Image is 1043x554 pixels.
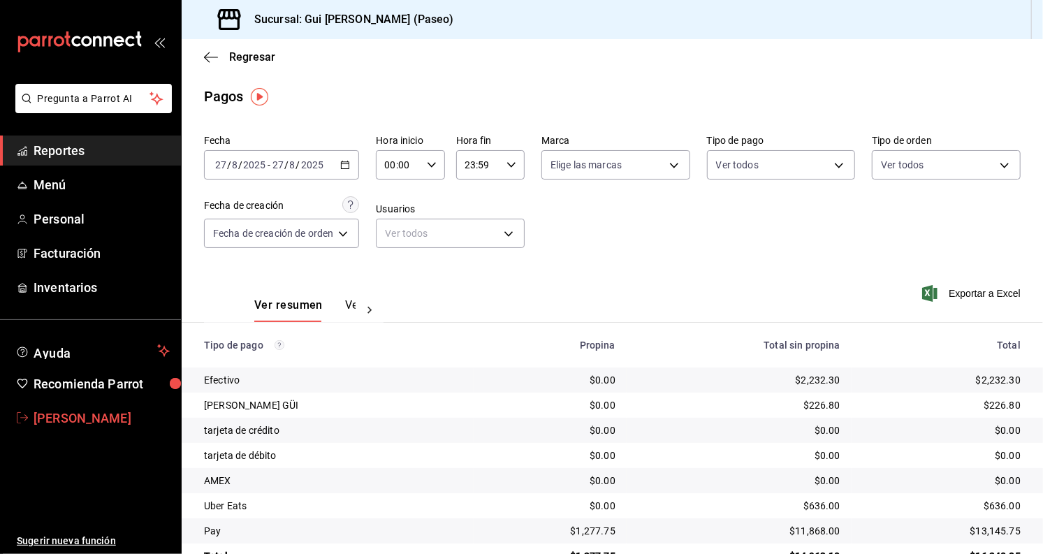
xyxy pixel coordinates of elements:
[204,50,275,64] button: Regresar
[863,474,1021,488] div: $0.00
[204,398,462,412] div: [PERSON_NAME] GÜI
[863,373,1021,387] div: $2,232.30
[925,285,1021,302] button: Exportar a Excel
[376,219,525,248] div: Ver todos
[34,244,170,263] span: Facturación
[15,84,172,113] button: Pregunta a Parrot AI
[229,50,275,64] span: Regresar
[268,159,270,170] span: -
[485,449,615,462] div: $0.00
[485,474,615,488] div: $0.00
[485,398,615,412] div: $0.00
[284,159,289,170] span: /
[638,524,840,538] div: $11,868.00
[638,423,840,437] div: $0.00
[872,136,1021,146] label: Tipo de orden
[34,141,170,160] span: Reportes
[345,298,397,322] button: Ver pagos
[863,499,1021,513] div: $636.00
[254,298,356,322] div: navigation tabs
[238,159,242,170] span: /
[242,159,266,170] input: ----
[863,340,1021,351] div: Total
[204,423,462,437] div: tarjeta de crédito
[213,226,333,240] span: Fecha de creación de orden
[485,373,615,387] div: $0.00
[638,499,840,513] div: $636.00
[34,210,170,228] span: Personal
[275,340,284,350] svg: Los pagos realizados con Pay y otras terminales son montos brutos.
[272,159,284,170] input: --
[289,159,296,170] input: --
[485,423,615,437] div: $0.00
[863,449,1021,462] div: $0.00
[204,499,462,513] div: Uber Eats
[485,524,615,538] div: $1,277.75
[638,474,840,488] div: $0.00
[716,158,759,172] span: Ver todos
[863,524,1021,538] div: $13,145.75
[707,136,856,146] label: Tipo de pago
[376,136,444,146] label: Hora inicio
[863,398,1021,412] div: $226.80
[214,159,227,170] input: --
[550,158,622,172] span: Elige las marcas
[863,423,1021,437] div: $0.00
[638,398,840,412] div: $226.80
[638,340,840,351] div: Total sin propina
[204,524,462,538] div: Pay
[376,205,525,214] label: Usuarios
[204,86,244,107] div: Pagos
[34,342,152,359] span: Ayuda
[638,373,840,387] div: $2,232.30
[204,136,359,146] label: Fecha
[300,159,324,170] input: ----
[34,374,170,393] span: Recomienda Parrot
[34,278,170,297] span: Inventarios
[254,298,323,322] button: Ver resumen
[204,198,284,213] div: Fecha de creación
[296,159,300,170] span: /
[456,136,525,146] label: Hora fin
[204,449,462,462] div: tarjeta de débito
[204,373,462,387] div: Efectivo
[38,92,150,106] span: Pregunta a Parrot AI
[10,101,172,116] a: Pregunta a Parrot AI
[485,340,615,351] div: Propina
[485,499,615,513] div: $0.00
[243,11,454,28] h3: Sucursal: Gui [PERSON_NAME] (Paseo)
[638,449,840,462] div: $0.00
[251,88,268,105] img: Tooltip marker
[34,175,170,194] span: Menú
[881,158,924,172] span: Ver todos
[34,409,170,428] span: [PERSON_NAME]
[231,159,238,170] input: --
[204,340,462,351] div: Tipo de pago
[227,159,231,170] span: /
[17,534,170,548] span: Sugerir nueva función
[204,474,462,488] div: AMEX
[154,36,165,48] button: open_drawer_menu
[541,136,690,146] label: Marca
